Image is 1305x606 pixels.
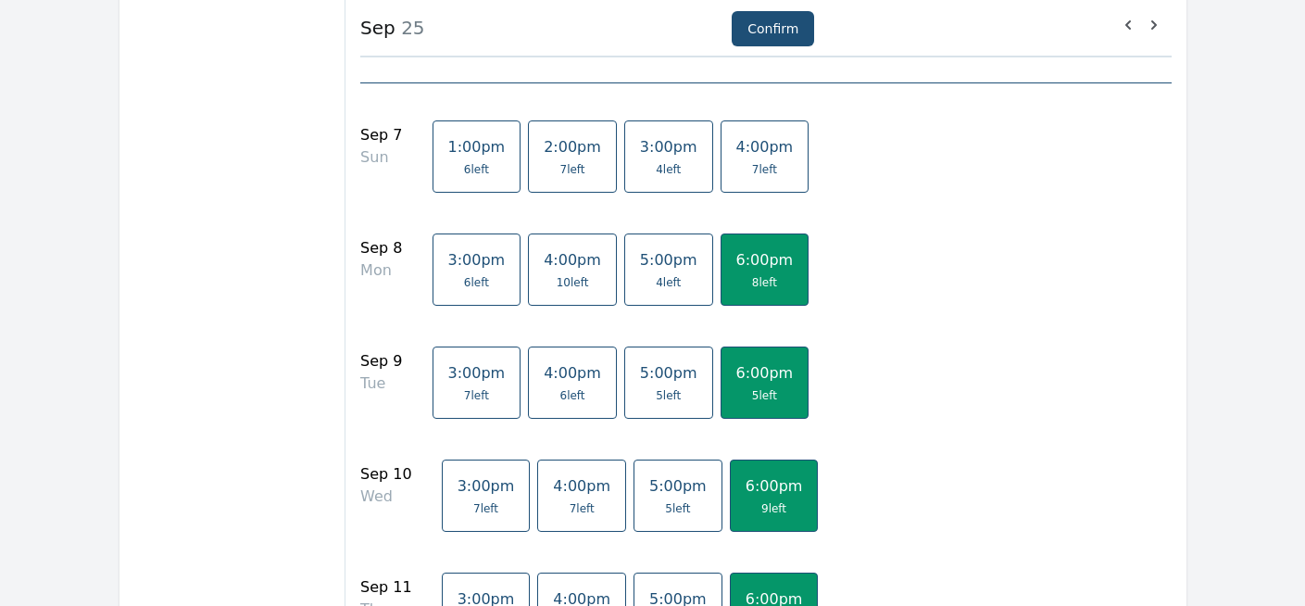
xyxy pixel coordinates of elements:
span: 25 [395,17,425,39]
span: 6:00pm [736,364,794,382]
div: Sep 8 [360,237,402,259]
span: 7 left [559,162,584,177]
span: 6 left [464,162,489,177]
span: 4 left [656,275,681,290]
div: Sep 7 [360,124,402,146]
span: 9 left [761,501,786,516]
span: 7 left [570,501,595,516]
span: 6 left [559,388,584,403]
span: 2:00pm [544,138,601,156]
span: 10 left [557,275,589,290]
span: 6:00pm [746,477,803,495]
span: 4:00pm [544,251,601,269]
span: 6 left [464,275,489,290]
span: 7 left [752,162,777,177]
span: 5 left [665,501,690,516]
span: 5:00pm [649,477,707,495]
span: 3:00pm [448,251,506,269]
span: 7 left [464,388,489,403]
span: 4:00pm [736,138,794,156]
button: Confirm [732,11,814,46]
div: Sep 9 [360,350,402,372]
span: 6:00pm [736,251,794,269]
div: Sep 10 [360,463,412,486]
span: 3:00pm [448,364,506,382]
span: 5:00pm [640,364,697,382]
div: Sep 11 [360,576,412,599]
span: 5 left [656,388,681,403]
span: 4:00pm [553,477,610,495]
div: Sun [360,146,402,169]
div: Wed [360,486,412,508]
div: Tue [360,372,402,395]
span: 3:00pm [640,138,697,156]
div: Mon [360,259,402,282]
span: 4:00pm [544,364,601,382]
span: 5 left [752,388,777,403]
span: 4 left [656,162,681,177]
span: 3:00pm [458,477,515,495]
strong: Sep [360,17,395,39]
span: 8 left [752,275,777,290]
span: 1:00pm [448,138,506,156]
span: 5:00pm [640,251,697,269]
span: 7 left [473,501,498,516]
